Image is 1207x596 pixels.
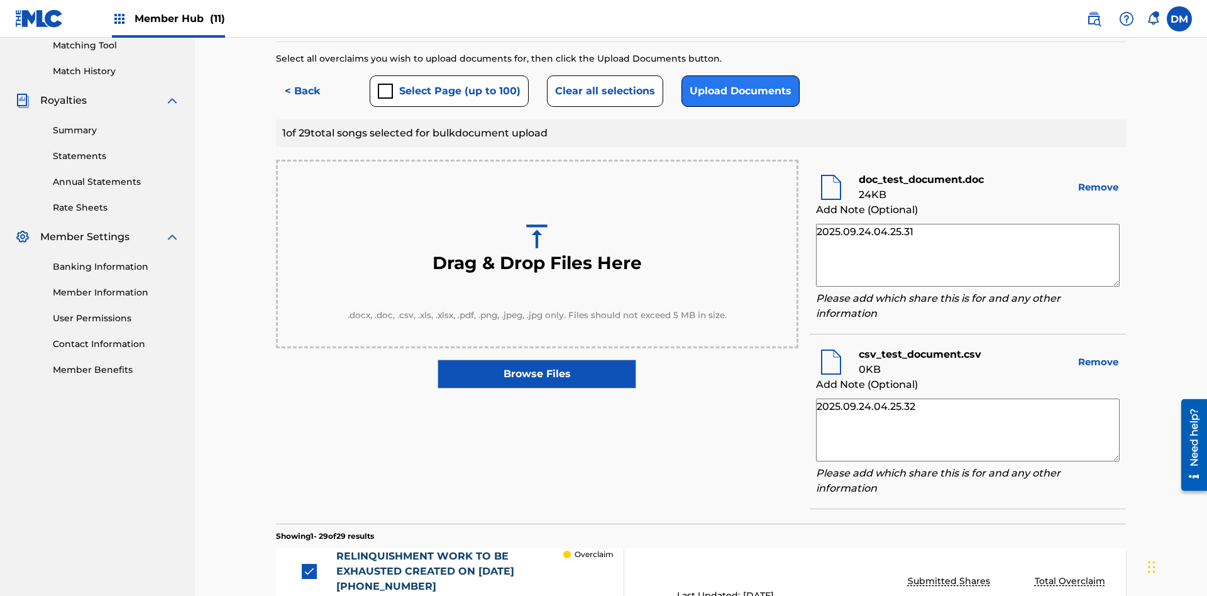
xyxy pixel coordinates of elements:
div: 1 of 29 total songs selected for bulk document upload [276,119,1126,147]
p: Total Overclaim [1035,575,1108,588]
a: Summary [53,124,180,137]
div: Select all overclaims you wish to upload documents for, then click the Upload Documents button. [276,52,1126,65]
a: Public Search [1081,6,1106,31]
div: Drag [1148,548,1155,586]
img: checkbox [303,565,316,578]
div: Notifications [1147,13,1159,25]
a: Member Benefits [53,363,180,377]
a: Member Information [53,286,180,299]
a: Rate Sheets [53,201,180,214]
p: Showing 1 - 29 of 29 results [276,531,374,542]
div: RELINQUISHMENT WORK TO BE EXHAUSTED CREATED ON [DATE][PHONE_NUMBER] [302,549,564,594]
img: file-icon [816,172,846,202]
button: Upload Documents [681,75,800,107]
div: 0 KB [859,362,1064,377]
iframe: Resource Center [1172,394,1207,497]
button: Select Page (up to 100) [370,75,529,107]
i: Please add which share this is for and any other information [816,467,1061,494]
button: Remove [1077,180,1120,195]
a: Statements [53,150,180,163]
div: Add Note (Optional) [816,202,1120,218]
h3: Drag & Drop Files Here [433,252,642,274]
img: Member Settings [15,229,30,245]
a: User Permissions [53,312,180,325]
p: Submitted Shares [908,575,993,588]
img: upload [521,221,553,252]
span: Royalties [40,93,87,108]
img: help [1119,11,1134,26]
span: (11) [210,13,225,25]
div: Help [1114,6,1139,31]
b: doc_test_document.doc [859,174,984,185]
a: Contact Information [53,338,180,351]
img: expand [165,93,180,108]
textarea: 2025.09.24.04.25.31 [816,224,1120,287]
label: Browse Files [438,360,636,389]
a: Banking Information [53,260,180,273]
span: .docx, .doc, .csv, .xls, .xlsx, .pdf, .png, .jpeg, .jpg only. Files should not exceed 5 MB in size. [348,309,727,321]
img: search [1086,11,1101,26]
button: Remove [1077,355,1120,370]
a: Match History [53,65,180,78]
p: Overclaim [575,549,614,560]
img: MLC Logo [15,9,63,28]
span: Member Hub [135,11,225,26]
button: < Back [276,75,351,107]
textarea: 2025.09.24.04.25.32 [816,399,1120,461]
a: Annual Statements [53,175,180,189]
div: 24 KB [859,187,1064,202]
button: Clear all selections [547,75,663,107]
img: Top Rightsholders [112,11,127,26]
img: file-icon [816,347,846,377]
iframe: Chat Widget [1144,536,1207,596]
img: expand [165,229,180,245]
a: Matching Tool [53,39,180,52]
div: User Menu [1167,6,1192,31]
b: csv_test_document.csv [859,348,981,360]
img: Royalties [15,93,30,108]
div: Add Note (Optional) [816,377,1120,392]
span: Member Settings [40,229,130,245]
i: Please add which share this is for and any other information [816,292,1061,319]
